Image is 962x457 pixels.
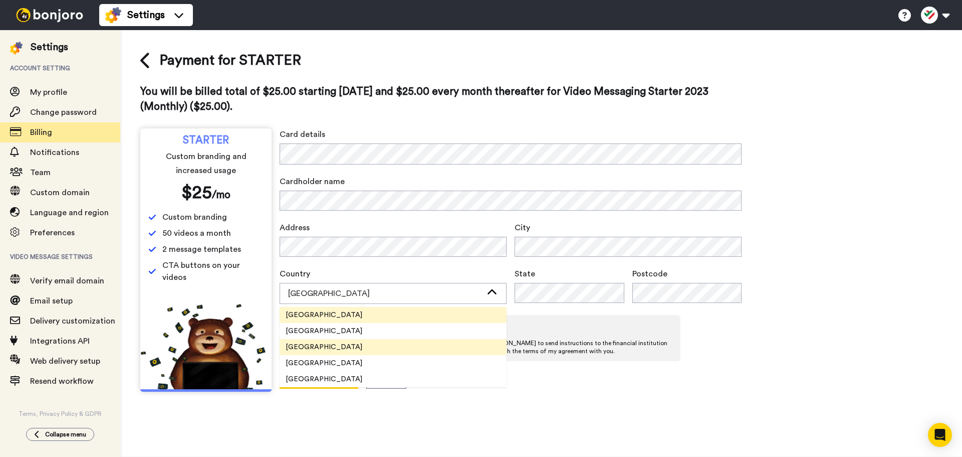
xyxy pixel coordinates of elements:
[280,176,742,188] span: Cardholder name
[280,358,368,368] span: [GEOGRAPHIC_DATA]
[162,211,227,223] span: Custom branding
[45,430,86,438] span: Collapse menu
[928,423,952,447] div: Open Intercom Messenger
[127,8,165,22] span: Settings
[183,136,229,144] span: STARTER
[288,287,482,299] div: [GEOGRAPHIC_DATA]
[280,374,368,384] span: [GEOGRAPHIC_DATA]
[30,317,115,325] span: Delivery customization
[162,259,264,283] span: CTA buttons on your videos
[30,377,94,385] span: Resend workflow
[30,229,75,237] span: Preferences
[150,149,262,178] span: Custom branding and increased usage
[26,428,94,441] button: Collapse menu
[31,40,68,54] div: Settings
[181,184,212,202] span: $ 25
[162,243,241,255] span: 2 message templates
[280,222,507,234] span: Address
[10,42,23,54] img: settings-colored.svg
[30,297,73,305] span: Email setup
[30,169,51,177] span: Team
[280,268,507,280] span: Country
[30,209,109,217] span: Language and region
[632,268,742,280] span: Postcode
[30,277,104,285] span: Verify email domain
[515,268,624,280] span: State
[30,108,97,116] span: Change password
[30,88,67,96] span: My profile
[105,7,121,23] img: settings-colored.svg
[162,227,231,239] span: 50 videos a month
[280,128,742,140] span: Card details
[12,8,87,22] img: bj-logo-header-white.svg
[30,128,52,136] span: Billing
[30,148,79,157] span: Notifications
[212,190,230,200] span: /mo
[140,86,708,112] span: You will be billed total of $25.00 starting [DATE] and $25.00 every month thereafter for Video Me...
[280,326,368,336] span: [GEOGRAPHIC_DATA]
[280,342,368,352] span: [GEOGRAPHIC_DATA]
[159,50,301,70] span: Payment for STARTER
[30,189,90,197] span: Custom domain
[30,337,90,345] span: Integrations API
[280,310,368,320] span: [GEOGRAPHIC_DATA]
[140,304,272,389] img: 5112517b2a94bd7fef09f8ca13467cef.png
[515,222,742,234] span: City
[30,357,100,365] span: Web delivery setup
